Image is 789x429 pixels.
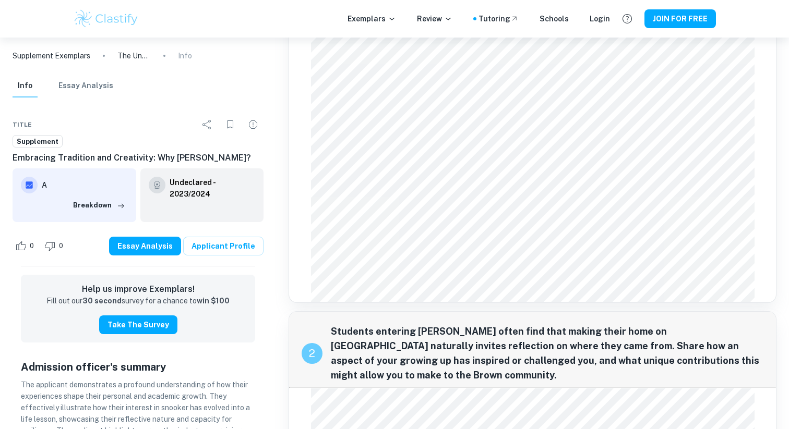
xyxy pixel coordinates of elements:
[13,152,264,164] h6: Embracing Tradition and Creativity: Why [PERSON_NAME]?
[53,241,69,251] span: 0
[46,296,230,307] p: Fill out our survey for a chance to
[618,10,636,28] button: Help and Feedback
[479,13,519,24] a: Tutoring
[243,114,264,135] div: Report issue
[540,13,569,24] a: Schools
[21,359,255,375] h5: Admission officer's summary
[13,238,40,254] div: Like
[197,114,218,135] div: Share
[13,137,62,147] span: Supplement
[13,120,32,129] span: Title
[417,13,452,24] p: Review
[220,114,241,135] div: Bookmark
[13,135,63,148] a: Supplement
[197,297,230,305] strong: win $100
[58,75,113,97] button: Essay Analysis
[82,297,122,305] strong: 30 second
[42,179,128,191] h6: A
[302,343,322,364] div: recipe
[24,241,40,251] span: 0
[13,75,38,97] button: Info
[183,237,264,255] a: Applicant Profile
[117,50,151,62] p: The Unexpected Depth of Joy: Finding Meaning in Snooker
[348,13,396,24] p: Exemplars
[170,177,256,200] a: Undeclared - 2023/2024
[109,237,181,255] button: Essay Analysis
[42,238,69,254] div: Dislike
[13,50,90,62] a: Supplement Exemplars
[70,198,128,213] button: Breakdown
[73,8,139,29] img: Clastify logo
[99,315,177,334] button: Take the Survey
[590,13,610,24] a: Login
[178,50,192,62] p: Info
[29,283,247,296] h6: Help us improve Exemplars!
[644,9,716,28] button: JOIN FOR FREE
[331,324,763,383] span: Students entering [PERSON_NAME] often find that making their home on [GEOGRAPHIC_DATA] naturally ...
